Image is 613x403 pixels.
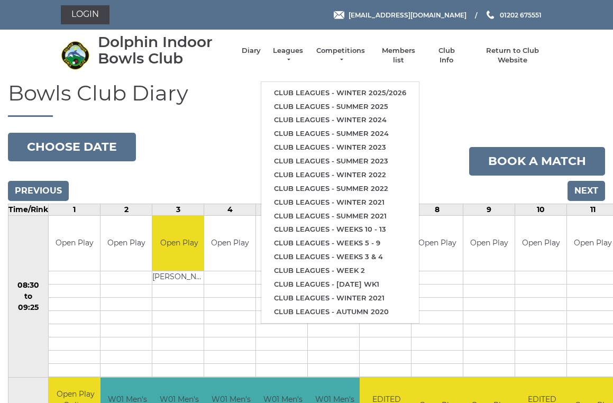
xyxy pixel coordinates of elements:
[61,5,109,24] a: Login
[515,216,566,271] td: Open Play
[204,216,255,271] td: Open Play
[49,204,100,215] td: 1
[261,127,419,141] a: Club leagues - Summer 2024
[261,141,419,154] a: Club leagues - Winter 2023
[411,204,463,215] td: 8
[100,204,152,215] td: 2
[256,204,308,215] td: 5
[515,204,567,215] td: 10
[315,46,366,65] a: Competitions
[61,41,90,70] img: Dolphin Indoor Bowls Club
[472,46,552,65] a: Return to Club Website
[261,196,419,209] a: Club leagues - Winter 2021
[485,10,542,20] a: Phone us 01202 675551
[261,86,419,100] a: Club leagues - Winter 2025/2026
[463,204,515,215] td: 9
[261,182,419,196] a: Club leagues - Summer 2022
[8,133,136,161] button: Choose date
[469,147,605,176] a: Book a match
[463,216,515,271] td: Open Play
[100,216,152,271] td: Open Play
[500,11,542,19] span: 01202 675551
[349,11,466,19] span: [EMAIL_ADDRESS][DOMAIN_NAME]
[377,46,420,65] a: Members list
[261,168,419,182] a: Club leagues - Winter 2022
[261,278,419,291] a: Club leagues - [DATE] wk1
[261,264,419,278] a: Club leagues - Week 2
[49,216,100,271] td: Open Play
[152,271,206,285] td: [PERSON_NAME]
[334,11,344,19] img: Email
[204,204,256,215] td: 4
[152,204,204,215] td: 3
[8,181,69,201] input: Previous
[261,236,419,250] a: Club leagues - Weeks 5 - 9
[261,209,419,223] a: Club leagues - Summer 2021
[261,250,419,264] a: Club leagues - Weeks 3 & 4
[261,154,419,168] a: Club leagues - Summer 2023
[8,81,605,117] h1: Bowls Club Diary
[271,46,305,65] a: Leagues
[487,11,494,19] img: Phone us
[568,181,605,201] input: Next
[8,204,49,215] td: Time/Rink
[261,291,419,305] a: Club leagues - Winter 2021
[242,46,261,56] a: Diary
[431,46,462,65] a: Club Info
[334,10,466,20] a: Email [EMAIL_ADDRESS][DOMAIN_NAME]
[8,215,49,378] td: 08:30 to 09:25
[411,216,463,271] td: Open Play
[261,100,419,114] a: Club leagues - Summer 2025
[98,34,231,67] div: Dolphin Indoor Bowls Club
[256,216,307,271] td: Open Play
[261,305,419,319] a: Club leagues - Autumn 2020
[261,81,419,324] ul: Leagues
[261,113,419,127] a: Club leagues - Winter 2024
[152,216,206,271] td: Open Play
[261,223,419,236] a: Club leagues - Weeks 10 - 13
